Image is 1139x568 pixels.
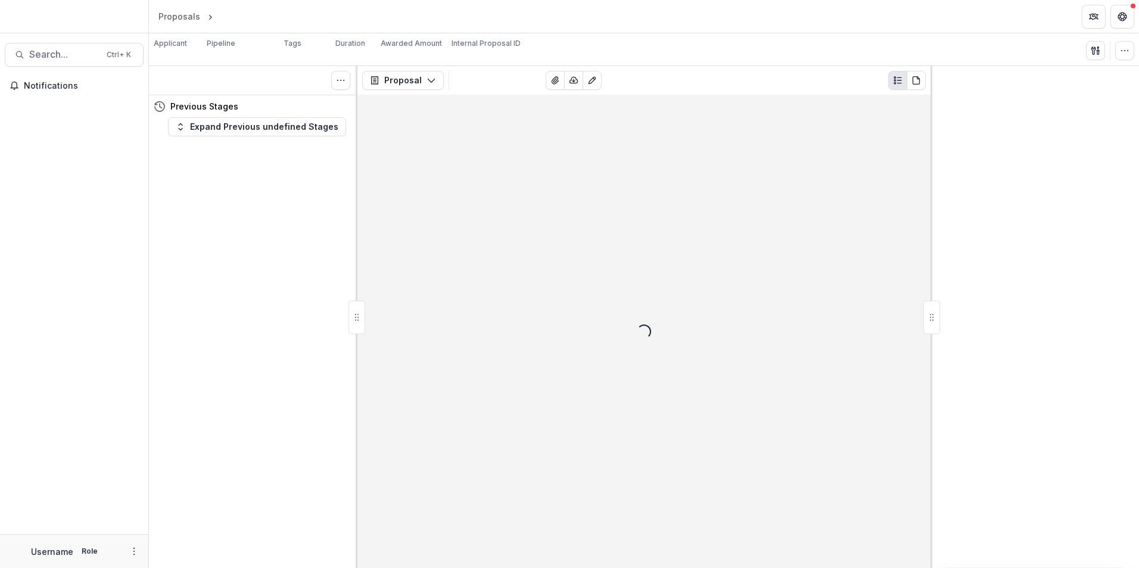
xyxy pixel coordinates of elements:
[154,8,266,25] nav: breadcrumb
[1110,5,1134,29] button: Get Help
[381,38,442,49] p: Awarded Amount
[452,38,521,49] p: Internal Proposal ID
[127,544,141,558] button: More
[546,71,565,90] button: View Attached Files
[24,81,139,91] span: Notifications
[335,38,365,49] p: Duration
[158,10,200,23] div: Proposals
[583,71,602,90] button: Edit as form
[207,38,235,49] p: Pipeline
[284,38,301,49] p: Tags
[331,71,350,90] button: Toggle View Cancelled Tasks
[5,76,144,95] button: Notifications
[31,545,73,558] p: Username
[5,43,144,67] button: Search...
[78,546,101,557] p: Role
[888,71,907,90] button: Plaintext view
[154,8,205,25] a: Proposals
[1082,5,1106,29] button: Partners
[168,117,346,136] button: Expand Previous undefined Stages
[154,38,187,49] p: Applicant
[29,49,99,60] span: Search...
[362,71,444,90] button: Proposal
[907,71,926,90] button: PDF view
[170,100,238,113] h4: Previous Stages
[104,48,133,61] div: Ctrl + K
